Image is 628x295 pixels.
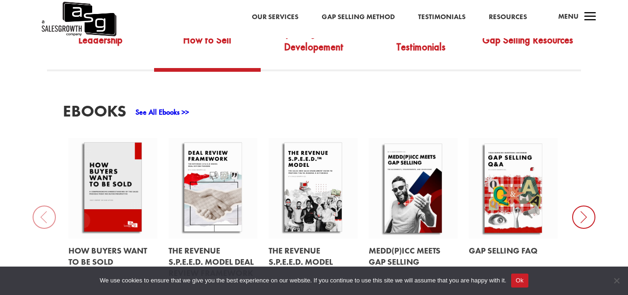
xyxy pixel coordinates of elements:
a: Case studies & Testimonials [367,25,474,69]
h3: EBooks [63,103,126,124]
span: a [581,8,600,27]
a: How to Sell [154,25,261,69]
a: Resources [489,11,527,23]
a: Our Services [252,11,298,23]
span: We use cookies to ensure that we give you the best experience on our website. If you continue to ... [100,276,506,285]
span: Menu [558,12,579,21]
a: Prospecting & Business Developement [261,25,367,69]
a: Gap Selling Method [322,11,395,23]
a: Gap Selling Resources [474,25,581,69]
a: See All Ebooks >> [135,107,189,117]
a: Testimonials [418,11,466,23]
button: Ok [511,274,528,288]
span: No [612,276,621,285]
a: Leadership [47,25,154,69]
